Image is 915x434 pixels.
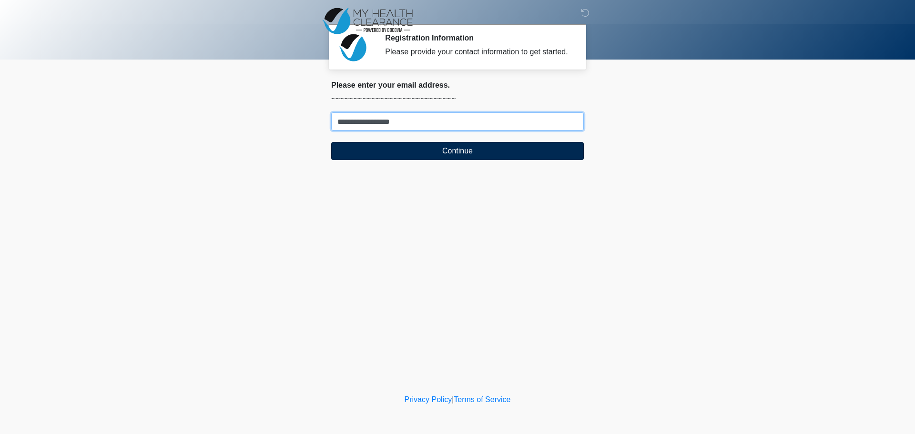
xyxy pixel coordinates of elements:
img: Agent Avatar [338,33,367,62]
a: Terms of Service [454,395,510,404]
a: Privacy Policy [405,395,452,404]
h2: Please enter your email address. [331,81,584,90]
div: Please provide your contact information to get started. [385,46,569,58]
img: Docovia Health Assessments Logo [322,7,413,35]
a: | [452,395,454,404]
p: ~~~~~~~~~~~~~~~~~~~~~~~~~~~~ [331,93,584,105]
button: Continue [331,142,584,160]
